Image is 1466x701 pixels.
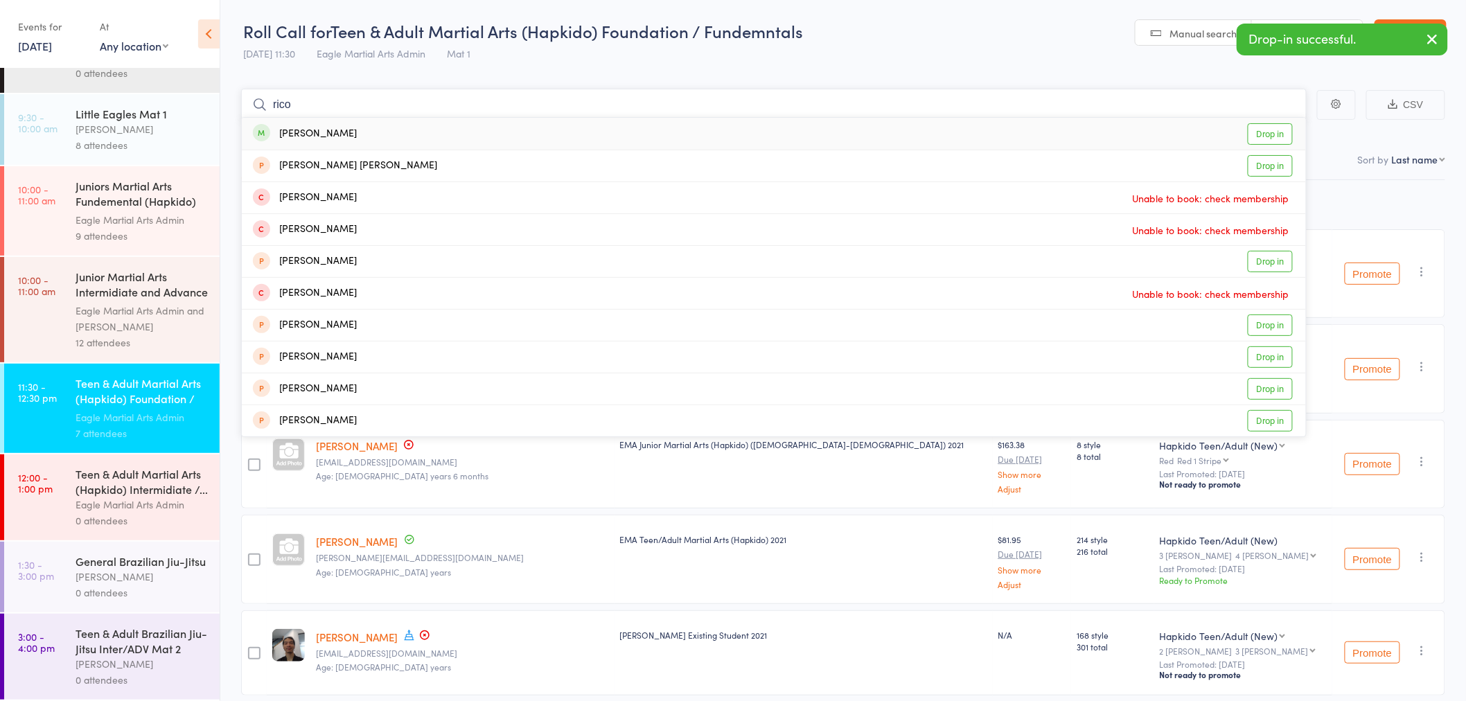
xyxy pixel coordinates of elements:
span: Teen & Adult Martial Arts (Hapkido) Foundation / Fundemntals [330,19,803,42]
button: Promote [1345,453,1400,475]
div: 0 attendees [76,585,208,601]
div: Eagle Martial Arts Admin [76,497,208,513]
small: Daniel.cslee@gmail.com [316,553,608,562]
div: Hapkido Teen/Adult (New) [1160,438,1278,452]
div: $81.95 [998,533,1066,588]
small: Due [DATE] [998,549,1066,559]
div: [PERSON_NAME] [76,121,208,137]
div: Little Eagles Mat 1 [76,106,208,121]
span: 214 style [1077,533,1148,545]
div: Teen & Adult Martial Arts (Hapkido) Foundation / F... [76,375,208,409]
div: Hapkido Teen/Adult (New) [1160,629,1278,643]
div: EMA Junior Martial Arts (Hapkido) ([DEMOGRAPHIC_DATA]-[DEMOGRAPHIC_DATA]) 2021 [620,438,987,450]
div: 12 attendees [76,335,208,350]
button: CSV [1366,90,1445,120]
a: 1:30 -3:00 pmGeneral Brazilian Jiu-Jitsu[PERSON_NAME]0 attendees [4,542,220,612]
a: Adjust [998,484,1066,493]
div: [PERSON_NAME] [253,222,357,238]
small: Due [DATE] [998,454,1066,464]
a: Adjust [998,580,1066,589]
div: [PERSON_NAME] [253,381,357,397]
span: 8 style [1077,438,1148,450]
div: Eagle Martial Arts Admin and [PERSON_NAME] [76,303,208,335]
div: Not ready to promote [1160,669,1327,680]
div: [PERSON_NAME] [253,317,357,333]
a: 3:00 -4:00 pmTeen & Adult Brazilian Jiu-Jitsu Inter/ADV Mat 2[PERSON_NAME]0 attendees [4,614,220,700]
small: Last Promoted: [DATE] [1160,564,1327,574]
img: image1677277637.png [272,629,305,662]
span: [DATE] 11:30 [243,46,295,60]
a: 10:00 -11:00 amJunior Martial Arts Intermidiate and Advance (Hap...Eagle Martial Arts Admin and [... [4,257,220,362]
div: $163.38 [998,438,1066,493]
div: 8 attendees [76,137,208,153]
div: Red 1 Stripe [1178,456,1222,465]
div: [PERSON_NAME] [253,413,357,429]
a: [PERSON_NAME] [316,534,398,549]
small: xandersoh@gmail.com [316,648,608,658]
div: 0 attendees [76,65,208,81]
a: Drop in [1248,155,1293,177]
div: Teen & Adult Brazilian Jiu-Jitsu Inter/ADV Mat 2 [76,625,208,656]
a: Exit roll call [1375,19,1447,47]
a: [PERSON_NAME] [316,438,398,453]
div: N/A [998,629,1066,641]
div: Eagle Martial Arts Admin [76,212,208,228]
div: Teen & Adult Martial Arts (Hapkido) Intermidiate /... [76,466,208,497]
a: 10:00 -11:00 amJuniors Martial Arts Fundemental (Hapkido) Mat 2Eagle Martial Arts Admin9 attendees [4,166,220,256]
span: Unable to book: check membership [1129,283,1293,304]
input: Search by name [241,89,1307,121]
time: 1:30 - 3:00 pm [18,559,54,581]
span: Unable to book: check membership [1129,188,1293,208]
a: 12:00 -1:00 pmTeen & Adult Martial Arts (Hapkido) Intermidiate /...Eagle Martial Arts Admin0 atte... [4,454,220,540]
div: Red [1160,456,1327,465]
div: [PERSON_NAME] [76,569,208,585]
a: [DATE] [18,38,52,53]
time: 11:30 - 12:30 pm [18,381,57,403]
small: Last Promoted: [DATE] [1160,469,1327,479]
a: Drop in [1248,123,1293,145]
label: Sort by [1358,152,1389,166]
button: Promote [1345,548,1400,570]
a: Drop in [1248,378,1293,400]
div: Juniors Martial Arts Fundemental (Hapkido) Mat 2 [76,178,208,212]
div: General Brazilian Jiu-Jitsu [76,553,208,569]
span: Roll Call for [243,19,330,42]
div: Eagle Martial Arts Admin [76,409,208,425]
span: 8 total [1077,450,1148,462]
div: Hapkido Teen/Adult (New) [1160,533,1327,547]
time: 9:30 - 10:00 am [18,112,58,134]
div: [PERSON_NAME] [253,254,357,269]
span: Unable to book: check membership [1129,220,1293,240]
div: Ready to Promote [1160,574,1327,586]
div: Not ready to promote [1160,479,1327,490]
div: 2 [PERSON_NAME] [1160,646,1327,655]
a: 9:30 -10:00 amLittle Eagles Mat 1[PERSON_NAME]8 attendees [4,94,220,165]
div: [PERSON_NAME] [253,190,357,206]
button: Promote [1345,641,1400,664]
div: [PERSON_NAME] [253,126,357,142]
small: jaykay21089@gmail.com [316,457,608,467]
div: 3 [PERSON_NAME] [1236,646,1309,655]
button: Promote [1345,358,1400,380]
div: [PERSON_NAME] [253,349,357,365]
div: 0 attendees [76,672,208,688]
div: [PERSON_NAME] Existing Student 2021 [620,629,987,641]
div: [PERSON_NAME] [PERSON_NAME] [253,158,437,174]
div: Drop-in successful. [1237,24,1448,55]
a: Drop in [1248,410,1293,432]
a: 11:30 -12:30 pmTeen & Adult Martial Arts (Hapkido) Foundation / F...Eagle Martial Arts Admin7 att... [4,364,220,453]
a: Show more [998,565,1066,574]
small: Last Promoted: [DATE] [1160,659,1327,669]
div: [PERSON_NAME] [76,656,208,672]
div: Last name [1392,152,1438,166]
div: At [100,15,168,38]
span: 168 style [1077,629,1148,641]
span: Age: [DEMOGRAPHIC_DATA] years [316,566,451,578]
div: 7 attendees [76,425,208,441]
a: Drop in [1248,346,1293,368]
div: 0 attendees [76,513,208,529]
div: [PERSON_NAME] [253,285,357,301]
div: Any location [100,38,168,53]
span: Mat 1 [447,46,470,60]
button: Promote [1345,263,1400,285]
